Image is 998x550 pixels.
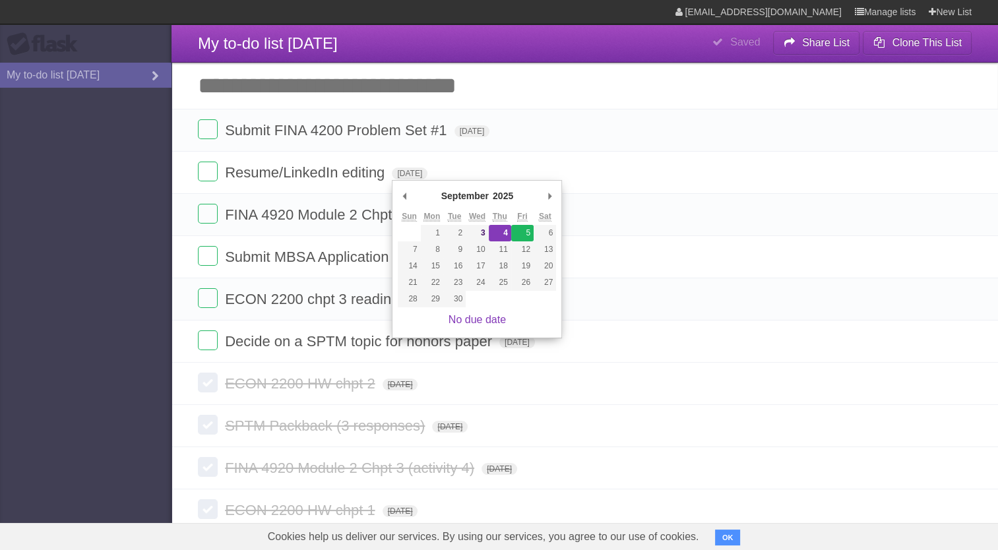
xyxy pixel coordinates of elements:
[198,162,218,181] label: Done
[443,258,466,274] button: 16
[398,241,420,258] button: 7
[539,212,551,222] abbr: Saturday
[466,274,488,291] button: 24
[398,291,420,307] button: 28
[489,241,511,258] button: 11
[398,186,411,206] button: Previous Month
[454,125,490,137] span: [DATE]
[198,373,218,392] label: Done
[443,291,466,307] button: 30
[543,186,556,206] button: Next Month
[198,119,218,139] label: Done
[511,241,534,258] button: 12
[489,274,511,291] button: 25
[443,241,466,258] button: 9
[439,186,491,206] div: September
[534,225,556,241] button: 6
[511,225,534,241] button: 5
[198,288,218,308] label: Done
[511,258,534,274] button: 19
[225,460,478,476] span: FINA 4920 Module 2 Chpt 3 (activity 4)
[198,246,218,266] label: Done
[449,314,506,325] a: No due date
[255,524,712,550] span: Cookies help us deliver our services. By using our services, you agree to our use of cookies.
[423,212,440,222] abbr: Monday
[802,37,850,48] b: Share List
[489,225,511,241] button: 4
[383,379,418,390] span: [DATE]
[198,34,338,52] span: My to-do list [DATE]
[466,225,488,241] button: 3
[511,274,534,291] button: 26
[773,31,860,55] button: Share List
[466,241,488,258] button: 10
[421,274,443,291] button: 22
[225,333,495,350] span: Decide on a SPTM topic for honors paper
[421,225,443,241] button: 1
[7,32,86,56] div: Flask
[398,258,420,274] button: 14
[863,31,972,55] button: Clone This List
[421,291,443,307] button: 29
[225,164,388,181] span: Resume/LinkedIn editing
[225,417,428,434] span: SPTM Packback (3 responses)
[198,204,218,224] label: Done
[499,336,535,348] span: [DATE]
[489,258,511,274] button: 18
[225,375,378,392] span: ECON 2200 HW chpt 2
[198,457,218,477] label: Done
[225,502,378,518] span: ECON 2200 HW chpt 1
[517,212,527,222] abbr: Friday
[402,212,417,222] abbr: Sunday
[392,168,427,179] span: [DATE]
[383,505,418,517] span: [DATE]
[198,330,218,350] label: Done
[225,291,402,307] span: ECON 2200 chpt 3 reading
[421,258,443,274] button: 15
[443,225,466,241] button: 2
[198,499,218,519] label: Done
[225,206,408,223] span: FINA 4920 Module 2 Chpt 4
[534,241,556,258] button: 13
[421,241,443,258] button: 8
[534,258,556,274] button: 20
[482,463,517,475] span: [DATE]
[432,421,468,433] span: [DATE]
[534,274,556,291] button: 27
[448,212,461,222] abbr: Tuesday
[198,415,218,435] label: Done
[443,274,466,291] button: 23
[469,212,485,222] abbr: Wednesday
[892,37,962,48] b: Clone This List
[398,274,420,291] button: 21
[493,212,507,222] abbr: Thursday
[715,530,741,545] button: OK
[466,258,488,274] button: 17
[491,186,515,206] div: 2025
[225,122,450,138] span: Submit FINA 4200 Problem Set #1
[225,249,392,265] span: Submit MBSA Application
[730,36,760,47] b: Saved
